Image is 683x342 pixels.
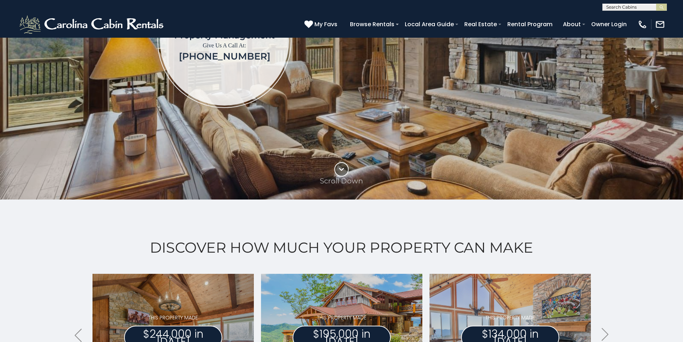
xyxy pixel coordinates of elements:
a: Owner Login [588,18,630,31]
img: phone-regular-white.png [637,19,648,29]
p: THIS PROPERTY MADE [461,314,559,322]
p: THIS PROPERTY MADE [293,314,391,322]
img: mail-regular-white.png [655,19,665,29]
a: Rental Program [504,18,556,31]
a: Real Estate [461,18,501,31]
p: Give Us A Call At: [169,41,280,51]
a: My Favs [304,20,339,29]
a: About [559,18,584,31]
p: Scroll Down [320,177,363,185]
img: White-1-2.png [18,14,167,35]
a: [PHONE_NUMBER] [179,51,270,62]
span: My Favs [314,20,337,29]
h2: Discover How Much Your Property Can Make [18,239,665,256]
a: Local Area Guide [401,18,457,31]
p: THIS PROPERTY MADE [124,314,222,322]
a: Browse Rentals [346,18,398,31]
